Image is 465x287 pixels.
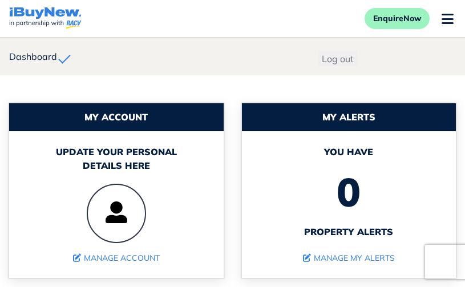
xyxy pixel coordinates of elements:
[21,145,212,172] div: Update your personal details here
[9,5,82,33] a: navigations
[9,38,75,75] button: Dashboard
[253,225,445,239] span: property alerts
[9,7,82,30] img: logo
[242,103,456,131] div: My Alerts
[253,145,445,159] span: You have
[403,13,421,23] span: Now
[73,253,160,263] a: Manage Account
[87,184,146,243] img: user
[9,103,224,131] div: My Account
[253,159,445,225] span: 0
[365,8,430,29] button: EnquireNow
[430,11,456,26] button: Toggle navigation
[303,253,395,263] a: Manage My Alerts
[318,51,357,66] button: Log out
